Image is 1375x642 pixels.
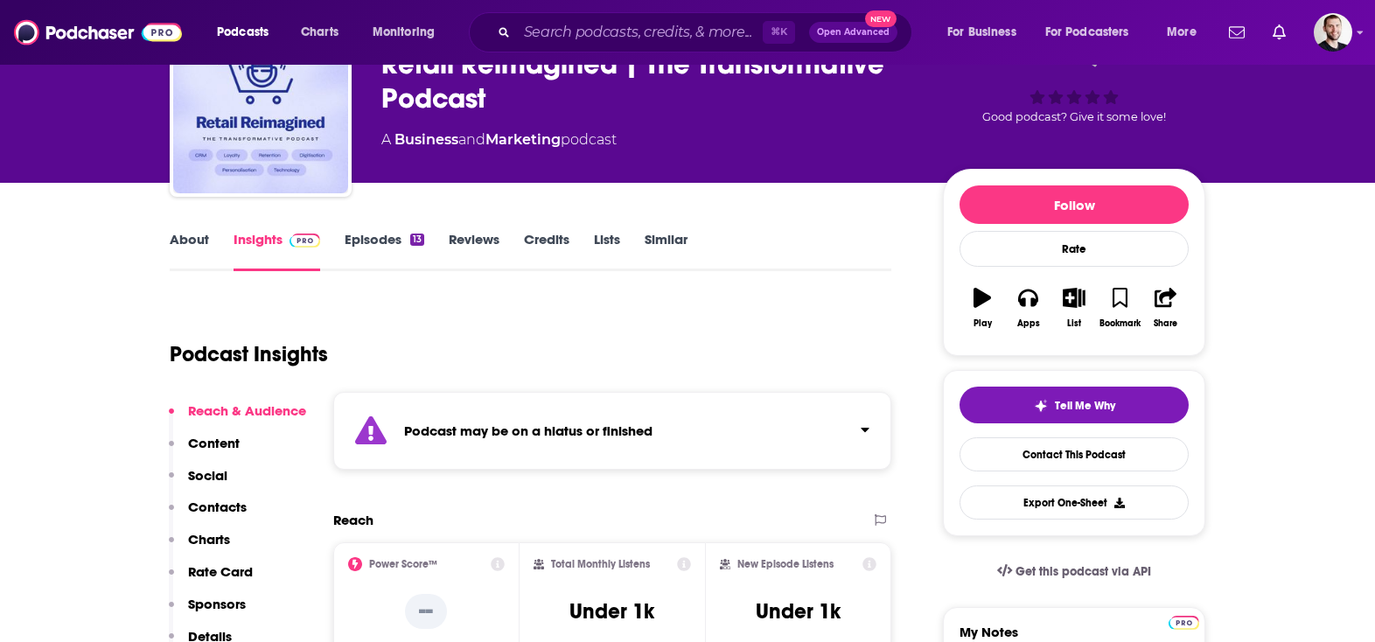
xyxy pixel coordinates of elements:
[188,402,306,419] p: Reach & Audience
[1222,17,1252,47] a: Show notifications dropdown
[290,18,349,46] a: Charts
[169,563,253,596] button: Rate Card
[1314,13,1352,52] img: User Profile
[943,31,1205,139] div: Good podcast? Give it some love!
[935,18,1038,46] button: open menu
[1167,20,1197,45] span: More
[394,131,458,148] a: Business
[960,485,1189,520] button: Export One-Sheet
[645,231,687,271] a: Similar
[169,596,246,628] button: Sponsors
[404,422,653,439] strong: Podcast may be on a hiatus or finished
[169,531,230,563] button: Charts
[1016,564,1151,579] span: Get this podcast via API
[1266,17,1293,47] a: Show notifications dropdown
[169,402,306,435] button: Reach & Audience
[169,435,240,467] button: Content
[1097,276,1142,339] button: Bookmark
[960,437,1189,471] a: Contact This Podcast
[369,558,437,570] h2: Power Score™
[737,558,834,570] h2: New Episode Listens
[188,499,247,515] p: Contacts
[960,276,1005,339] button: Play
[345,231,424,271] a: Episodes13
[333,392,891,470] section: Click to expand status details
[188,435,240,451] p: Content
[381,129,617,150] div: A podcast
[485,131,561,148] a: Marketing
[960,185,1189,224] button: Follow
[1314,13,1352,52] span: Logged in as jaheld24
[1067,318,1081,329] div: List
[1045,20,1129,45] span: For Podcasters
[1169,613,1199,630] a: Pro website
[170,341,328,367] h1: Podcast Insights
[234,231,320,271] a: InsightsPodchaser Pro
[169,467,227,499] button: Social
[1169,616,1199,630] img: Podchaser Pro
[1005,276,1050,339] button: Apps
[188,467,227,484] p: Social
[983,550,1165,593] a: Get this podcast via API
[817,28,890,37] span: Open Advanced
[301,20,339,45] span: Charts
[188,531,230,548] p: Charts
[1143,276,1189,339] button: Share
[1155,18,1218,46] button: open menu
[763,21,795,44] span: ⌘ K
[290,234,320,248] img: Podchaser Pro
[756,598,841,625] h3: Under 1k
[1154,318,1177,329] div: Share
[485,12,929,52] div: Search podcasts, credits, & more...
[373,20,435,45] span: Monitoring
[517,18,763,46] input: Search podcasts, credits, & more...
[1099,318,1141,329] div: Bookmark
[458,131,485,148] span: and
[1034,18,1155,46] button: open menu
[974,318,992,329] div: Play
[217,20,269,45] span: Podcasts
[1017,318,1040,329] div: Apps
[205,18,291,46] button: open menu
[360,18,457,46] button: open menu
[1314,13,1352,52] button: Show profile menu
[960,231,1189,267] div: Rate
[569,598,654,625] h3: Under 1k
[947,20,1016,45] span: For Business
[449,231,499,271] a: Reviews
[1051,276,1097,339] button: List
[188,563,253,580] p: Rate Card
[14,16,182,49] img: Podchaser - Follow, Share and Rate Podcasts
[410,234,424,246] div: 13
[169,499,247,531] button: Contacts
[865,10,897,27] span: New
[188,596,246,612] p: Sponsors
[809,22,897,43] button: Open AdvancedNew
[173,18,348,193] img: Retail Reimagined | The Transformative Podcast
[551,558,650,570] h2: Total Monthly Listens
[333,512,373,528] h2: Reach
[594,231,620,271] a: Lists
[524,231,569,271] a: Credits
[1034,399,1048,413] img: tell me why sparkle
[1055,399,1115,413] span: Tell Me Why
[960,387,1189,423] button: tell me why sparkleTell Me Why
[982,110,1166,123] span: Good podcast? Give it some love!
[170,231,209,271] a: About
[405,594,447,629] p: --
